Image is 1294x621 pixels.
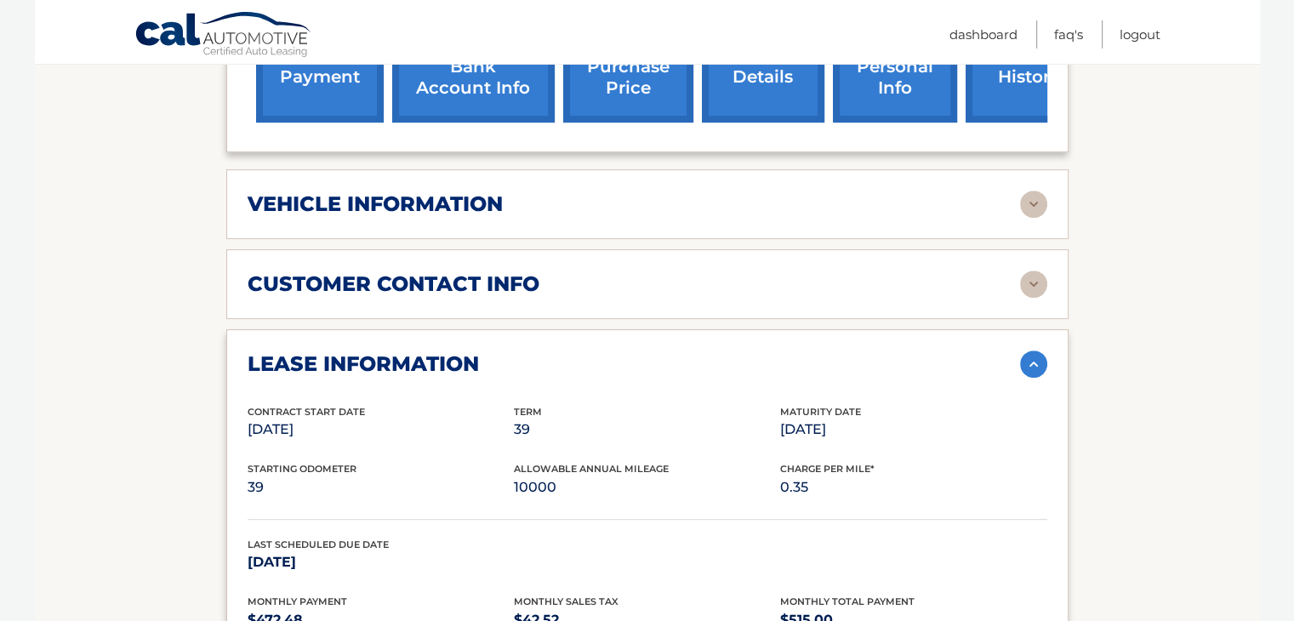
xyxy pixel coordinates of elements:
[248,538,389,550] span: Last Scheduled Due Date
[248,351,479,377] h2: lease information
[780,463,875,475] span: Charge Per Mile*
[1020,350,1047,378] img: accordion-active.svg
[514,463,669,475] span: Allowable Annual Mileage
[248,418,514,442] p: [DATE]
[514,418,780,442] p: 39
[702,11,824,122] a: account details
[966,11,1093,122] a: payment history
[780,406,861,418] span: Maturity Date
[248,463,356,475] span: Starting Odometer
[1120,20,1160,48] a: Logout
[248,595,347,607] span: Monthly Payment
[780,476,1046,499] p: 0.35
[1054,20,1083,48] a: FAQ's
[833,11,957,122] a: update personal info
[949,20,1018,48] a: Dashboard
[563,11,693,122] a: request purchase price
[514,406,542,418] span: Term
[1020,191,1047,218] img: accordion-rest.svg
[134,11,313,60] a: Cal Automotive
[392,11,555,122] a: Add/Remove bank account info
[248,476,514,499] p: 39
[248,191,503,217] h2: vehicle information
[780,595,915,607] span: Monthly Total Payment
[248,550,514,574] p: [DATE]
[1020,271,1047,298] img: accordion-rest.svg
[248,271,539,297] h2: customer contact info
[514,595,618,607] span: Monthly Sales Tax
[514,476,780,499] p: 10000
[780,418,1046,442] p: [DATE]
[256,11,384,122] a: make a payment
[248,406,365,418] span: Contract Start Date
